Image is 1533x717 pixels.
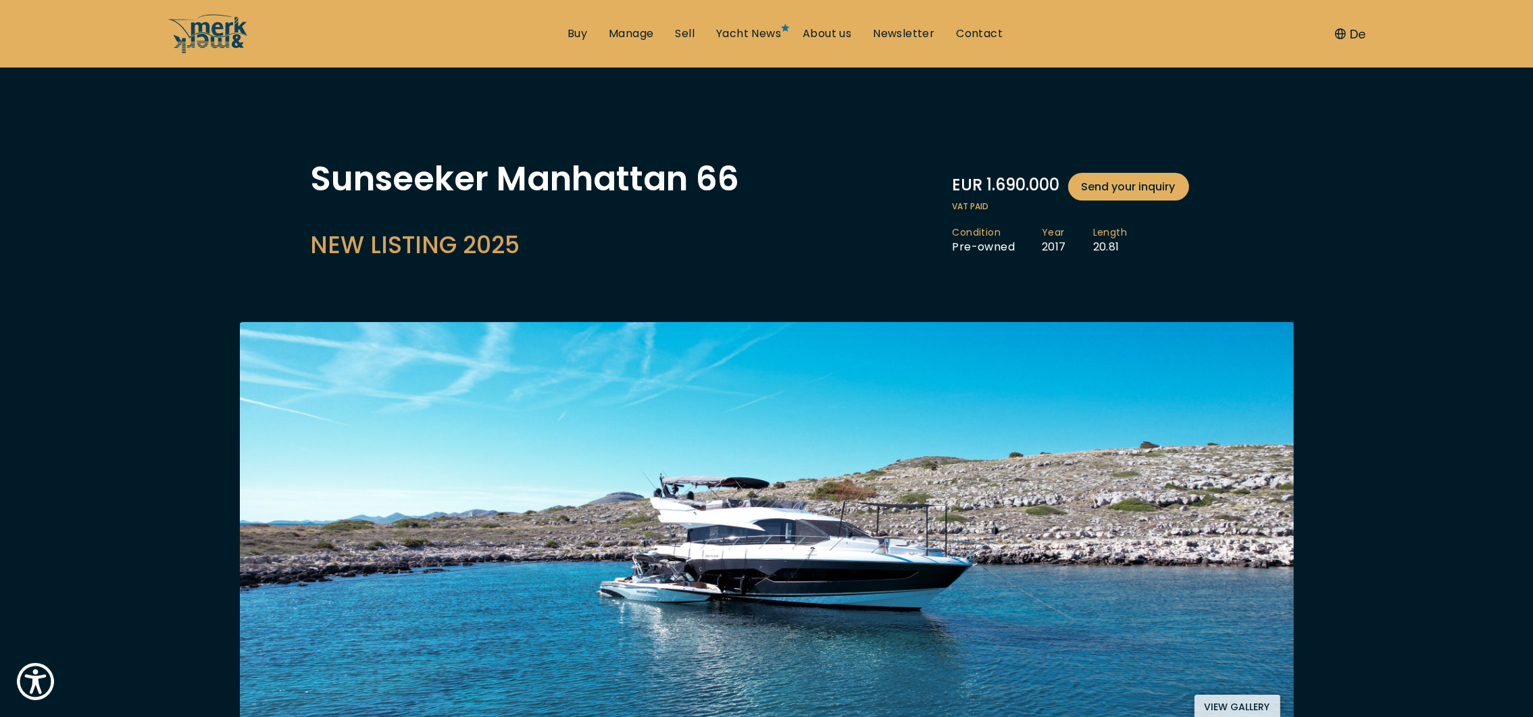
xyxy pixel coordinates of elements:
[568,26,587,41] a: Buy
[1093,226,1127,240] span: Length
[956,26,1003,41] a: Contact
[1042,226,1093,255] li: 2017
[953,173,1223,201] div: EUR 1.690.000
[1042,226,1066,240] span: Year
[716,26,781,41] a: Yacht News
[1093,226,1154,255] li: 20.81
[1335,25,1365,43] button: De
[953,201,1223,213] span: VAT paid
[675,26,695,41] a: Sell
[1068,173,1189,201] a: Send your inquiry
[803,26,851,41] a: About us
[311,228,740,261] h2: NEW LISTING 2025
[953,226,1042,255] li: Pre-owned
[14,660,57,703] button: Show Accessibility Preferences
[311,162,740,196] h1: Sunseeker Manhattan 66
[168,43,249,58] a: /
[1082,178,1176,195] span: Send your inquiry
[609,26,653,41] a: Manage
[953,226,1015,240] span: Condition
[873,26,934,41] a: Newsletter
